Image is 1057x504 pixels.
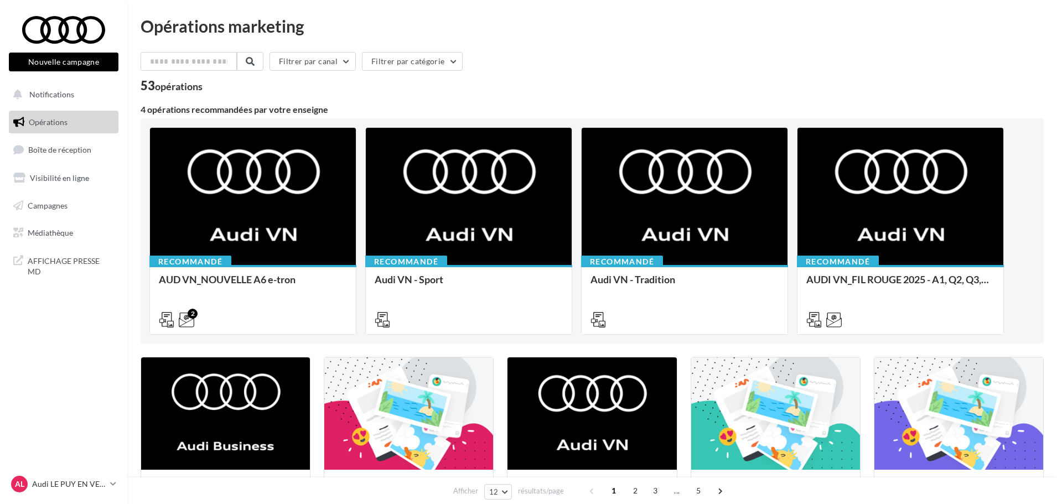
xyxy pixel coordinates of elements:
[590,274,779,296] div: Audi VN - Tradition
[15,479,24,490] span: AL
[188,309,198,319] div: 2
[9,474,118,495] a: AL Audi LE PUY EN VELAY
[32,479,106,490] p: Audi LE PUY EN VELAY
[806,274,994,296] div: AUDI VN_FIL ROUGE 2025 - A1, Q2, Q3, Q5 et Q4 e-tron
[7,221,121,245] a: Médiathèque
[141,80,203,92] div: 53
[29,117,68,127] span: Opérations
[7,138,121,162] a: Boîte de réception
[797,256,879,268] div: Recommandé
[489,487,499,496] span: 12
[484,484,512,500] button: 12
[28,253,114,277] span: AFFICHAGE PRESSE MD
[375,274,563,296] div: Audi VN - Sport
[518,486,564,496] span: résultats/page
[141,18,1044,34] div: Opérations marketing
[9,53,118,71] button: Nouvelle campagne
[28,200,68,210] span: Campagnes
[159,274,347,296] div: AUD VN_NOUVELLE A6 e-tron
[28,145,91,154] span: Boîte de réception
[646,482,664,500] span: 3
[362,52,463,71] button: Filtrer par catégorie
[141,105,1044,114] div: 4 opérations recommandées par votre enseigne
[7,249,121,282] a: AFFICHAGE PRESSE MD
[626,482,644,500] span: 2
[7,194,121,217] a: Campagnes
[7,111,121,134] a: Opérations
[28,228,73,237] span: Médiathèque
[581,256,663,268] div: Recommandé
[30,173,89,183] span: Visibilité en ligne
[690,482,707,500] span: 5
[149,256,231,268] div: Recommandé
[7,83,116,106] button: Notifications
[270,52,356,71] button: Filtrer par canal
[7,167,121,190] a: Visibilité en ligne
[365,256,447,268] div: Recommandé
[605,482,623,500] span: 1
[668,482,686,500] span: ...
[155,81,203,91] div: opérations
[453,486,478,496] span: Afficher
[29,90,74,99] span: Notifications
